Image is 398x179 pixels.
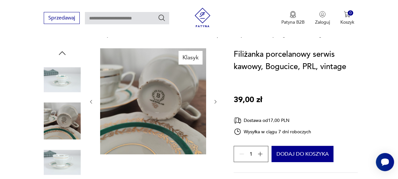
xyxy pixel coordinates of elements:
[234,48,358,73] h1: Filiżanka porcelanowy serwis kawowy, Bogucice, PRL, vintage
[281,11,305,25] a: Ikona medaluPatyna B2B
[44,61,81,98] img: Zdjęcie produktu Filiżanka porcelanowy serwis kawowy, Bogucice, PRL, vintage
[315,19,330,25] p: Zaloguj
[143,33,190,38] a: [GEOGRAPHIC_DATA]
[290,11,296,18] img: Ikona medalu
[340,11,354,25] button: 0Koszyk
[44,33,82,38] a: [DOMAIN_NAME]
[44,16,80,21] a: Sprzedawaj
[100,48,206,154] img: Zdjęcie produktu Filiżanka porcelanowy serwis kawowy, Bogucice, PRL, vintage
[118,33,134,38] a: Kuchnia
[348,10,353,16] div: 0
[272,146,334,162] button: Dodaj do koszyka
[158,14,166,22] button: Szukaj
[319,11,326,18] img: Ikonka użytkownika
[344,11,350,18] img: Ikona koszyka
[376,153,394,171] iframe: Smartsupp widget button
[44,12,80,24] button: Sprzedawaj
[234,116,311,125] div: Dostawa od 17,00 PLN
[234,94,262,106] p: 39,00 zł
[281,11,305,25] button: Patyna B2B
[234,128,311,136] div: Wysyłka w ciągu 7 dni roboczych
[199,33,324,38] p: Filiżanka porcelanowy serwis kawowy, Bogucice, PRL, vintage
[234,116,241,125] img: Ikona dostawy
[91,33,109,38] a: Produkty
[193,8,212,27] img: Patyna - sklep z meblami i dekoracjami vintage
[44,103,81,140] img: Zdjęcie produktu Filiżanka porcelanowy serwis kawowy, Bogucice, PRL, vintage
[340,19,354,25] p: Koszyk
[250,152,252,156] span: 1
[281,19,305,25] p: Patyna B2B
[315,11,330,25] button: Zaloguj
[179,51,203,65] div: Klasyk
